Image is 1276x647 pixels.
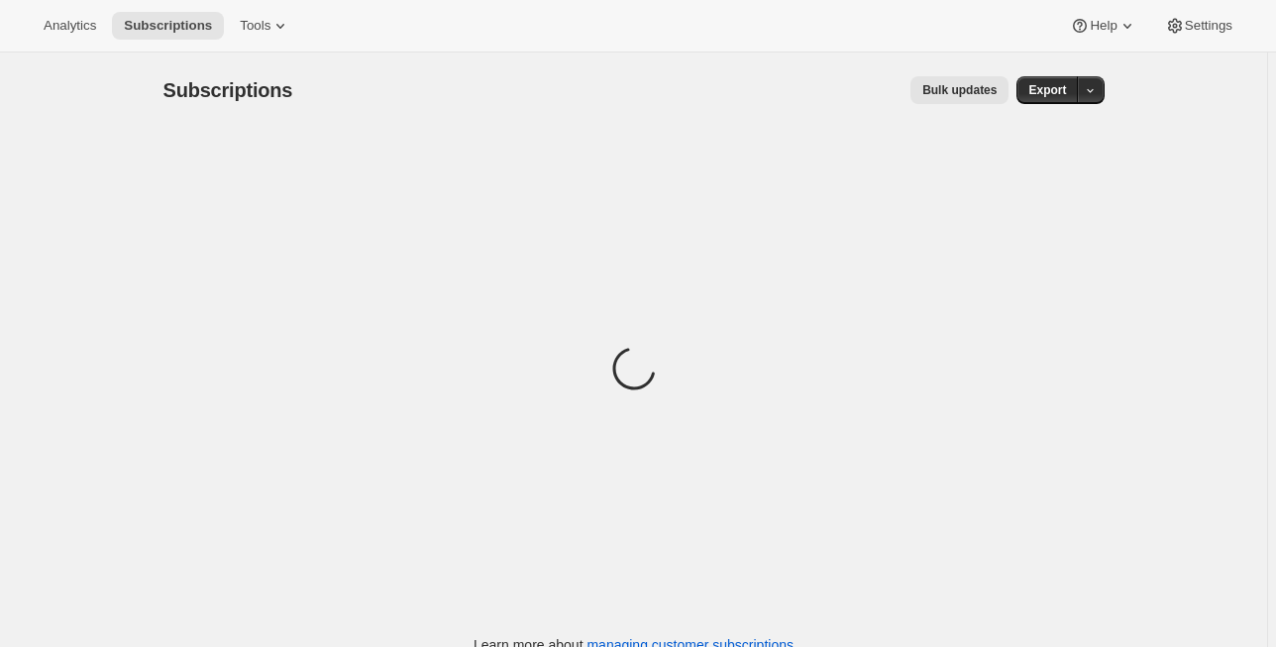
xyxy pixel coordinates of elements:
button: Analytics [32,12,108,40]
button: Settings [1153,12,1244,40]
button: Export [1016,76,1078,104]
button: Tools [228,12,302,40]
button: Bulk updates [910,76,1009,104]
span: Settings [1185,18,1232,34]
span: Subscriptions [124,18,212,34]
button: Help [1058,12,1148,40]
span: Tools [240,18,270,34]
span: Analytics [44,18,96,34]
span: Export [1028,82,1066,98]
span: Subscriptions [163,79,293,101]
span: Help [1090,18,1116,34]
span: Bulk updates [922,82,997,98]
button: Subscriptions [112,12,224,40]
